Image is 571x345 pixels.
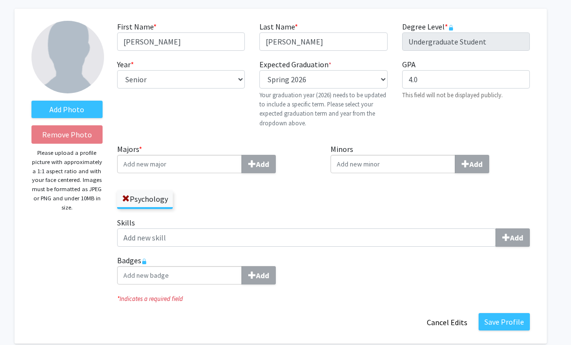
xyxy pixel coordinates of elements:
label: Expected Graduation [259,59,331,70]
img: Profile Picture [31,21,104,93]
input: SkillsAdd [117,228,496,247]
p: Please upload a profile picture with approximately a 1:1 aspect ratio and with your face centered... [31,149,103,212]
label: Year [117,59,134,70]
b: Add [510,233,523,242]
input: MinorsAdd [331,155,455,173]
button: Badges [241,266,276,285]
button: Minors [455,155,489,173]
label: Psychology [117,191,173,207]
button: Skills [496,228,530,247]
label: Majors [117,143,316,173]
p: Your graduation year (2026) needs to be updated to include a specific term. Please select your ex... [259,90,387,128]
input: BadgesAdd [117,266,242,285]
label: Badges [117,255,530,285]
label: First Name [117,21,157,32]
b: Add [256,159,269,169]
button: Remove Photo [31,125,103,144]
svg: This information is provided and automatically updated by the University of Kentucky and is not e... [448,25,454,30]
label: Last Name [259,21,298,32]
label: Degree Level [402,21,454,32]
label: GPA [402,59,416,70]
small: This field will not be displayed publicly. [402,91,503,99]
label: Skills [117,217,530,247]
i: Indicates a required field [117,294,530,303]
button: Majors* [241,155,276,173]
button: Cancel Edits [421,313,474,331]
b: Add [256,270,269,280]
b: Add [469,159,482,169]
iframe: Chat [7,301,41,338]
button: Save Profile [479,313,530,330]
label: Minors [331,143,530,173]
input: Majors*Add [117,155,242,173]
label: AddProfile Picture [31,101,103,118]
